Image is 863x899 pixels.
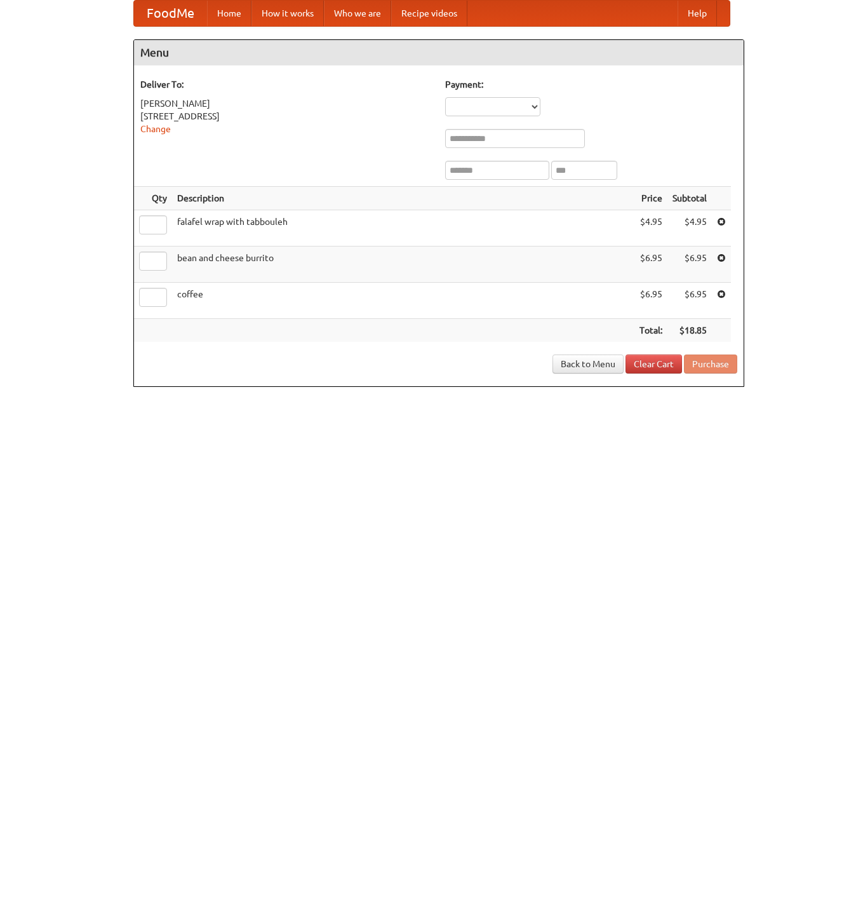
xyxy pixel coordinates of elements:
[667,187,712,210] th: Subtotal
[634,283,667,319] td: $6.95
[140,78,432,91] h5: Deliver To:
[324,1,391,26] a: Who we are
[207,1,251,26] a: Home
[445,78,737,91] h5: Payment:
[140,124,171,134] a: Change
[172,283,634,319] td: coffee
[634,247,667,283] td: $6.95
[634,319,667,342] th: Total:
[134,1,207,26] a: FoodMe
[684,355,737,374] button: Purchase
[552,355,624,374] a: Back to Menu
[667,283,712,319] td: $6.95
[251,1,324,26] a: How it works
[634,187,667,210] th: Price
[678,1,717,26] a: Help
[172,247,634,283] td: bean and cheese burrito
[134,187,172,210] th: Qty
[134,40,744,65] h4: Menu
[667,210,712,247] td: $4.95
[391,1,467,26] a: Recipe videos
[140,110,432,123] div: [STREET_ADDRESS]
[626,355,682,374] a: Clear Cart
[140,97,432,110] div: [PERSON_NAME]
[634,210,667,247] td: $4.95
[172,187,634,210] th: Description
[172,210,634,247] td: falafel wrap with tabbouleh
[667,319,712,342] th: $18.85
[667,247,712,283] td: $6.95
